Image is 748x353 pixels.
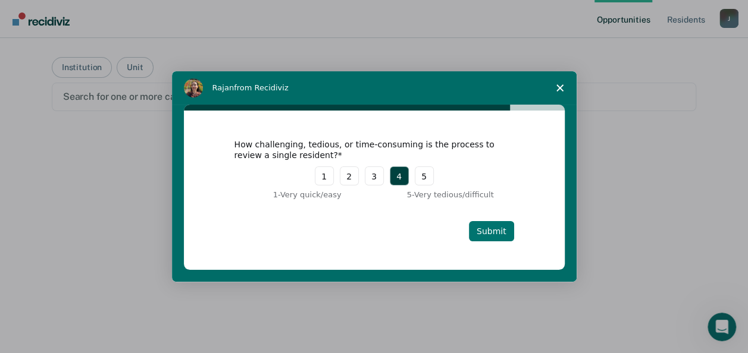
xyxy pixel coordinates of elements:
[234,83,289,92] span: from Recidiviz
[365,166,384,185] button: 3
[234,189,342,201] div: 1 - Very quick/easy
[469,221,514,241] button: Submit
[315,166,334,185] button: 1
[212,83,234,92] span: Rajan
[543,71,577,105] span: Close survey
[184,78,203,97] img: Profile image for Rajan
[234,139,496,160] div: How challenging, tedious, or time-consuming is the process to review a single resident?
[390,166,409,185] button: 4
[340,166,359,185] button: 2
[415,166,434,185] button: 5
[407,189,514,201] div: 5 - Very tedious/difficult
